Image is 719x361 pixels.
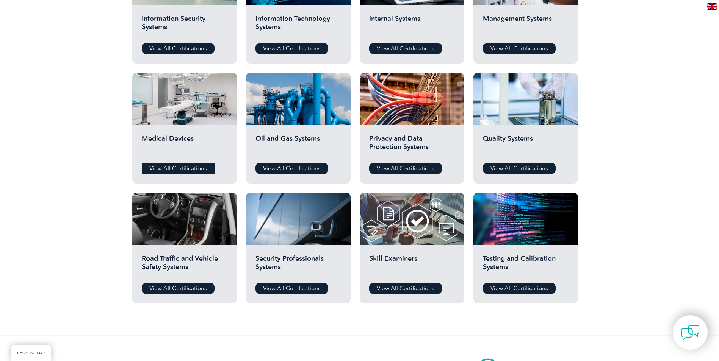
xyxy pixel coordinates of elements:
a: View All Certifications [255,163,328,174]
h2: Medical Devices [142,134,227,157]
img: contact-chat.png [681,323,700,342]
h2: Testing and Calibration Systems [483,254,569,277]
a: View All Certifications [369,43,442,54]
a: View All Certifications [142,283,215,294]
h2: Information Technology Systems [255,14,341,37]
h2: Privacy and Data Protection Systems [369,134,455,157]
h2: Skill Examiners [369,254,455,277]
a: View All Certifications [255,43,328,54]
a: View All Certifications [142,163,215,174]
a: View All Certifications [483,283,556,294]
a: View All Certifications [369,163,442,174]
h2: Road Traffic and Vehicle Safety Systems [142,254,227,277]
a: View All Certifications [369,283,442,294]
h2: Management Systems [483,14,569,37]
h2: Security Professionals Systems [255,254,341,277]
a: View All Certifications [483,163,556,174]
img: en [707,3,717,10]
h2: Internal Systems [369,14,455,37]
h2: Quality Systems [483,134,569,157]
h2: Information Security Systems [142,14,227,37]
a: View All Certifications [483,43,556,54]
a: View All Certifications [142,43,215,54]
a: BACK TO TOP [11,345,51,361]
h2: Oil and Gas Systems [255,134,341,157]
a: View All Certifications [255,283,328,294]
